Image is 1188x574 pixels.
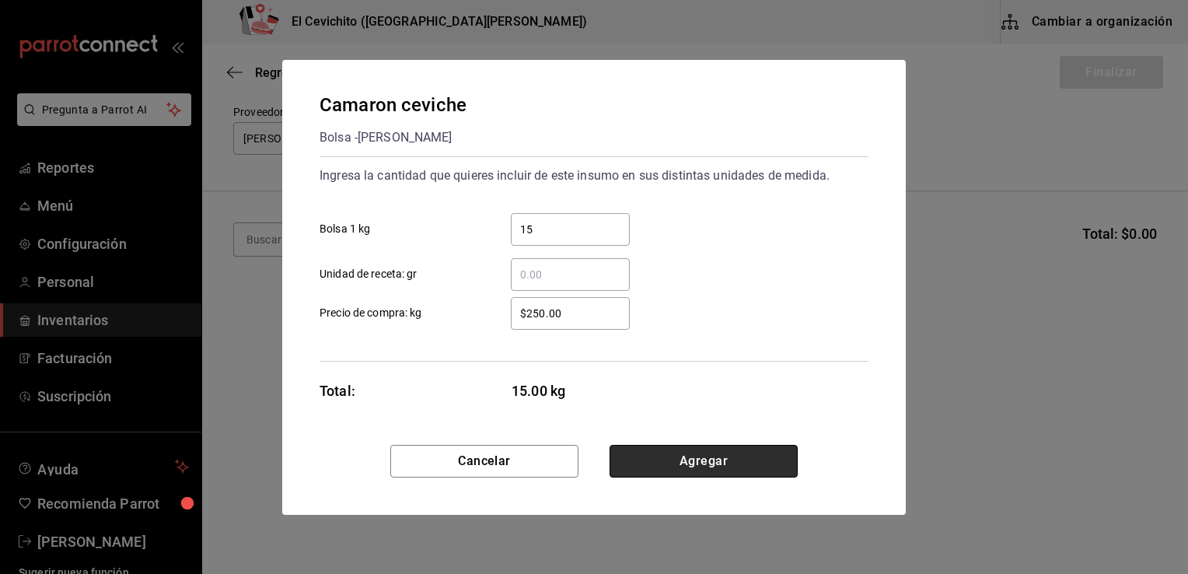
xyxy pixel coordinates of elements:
[320,305,422,321] span: Precio de compra: kg
[320,221,370,237] span: Bolsa 1 kg
[511,304,630,323] input: Precio de compra: kg
[320,125,466,150] div: Bolsa - [PERSON_NAME]
[511,265,630,284] input: Unidad de receta: gr
[320,163,868,188] div: Ingresa la cantidad que quieres incluir de este insumo en sus distintas unidades de medida.
[390,445,578,478] button: Cancelar
[610,445,798,478] button: Agregar
[320,91,466,119] div: Camaron ceviche
[512,380,631,401] span: 15.00 kg
[511,220,630,239] input: Bolsa 1 kg
[320,266,418,282] span: Unidad de receta: gr
[320,380,355,401] div: Total:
